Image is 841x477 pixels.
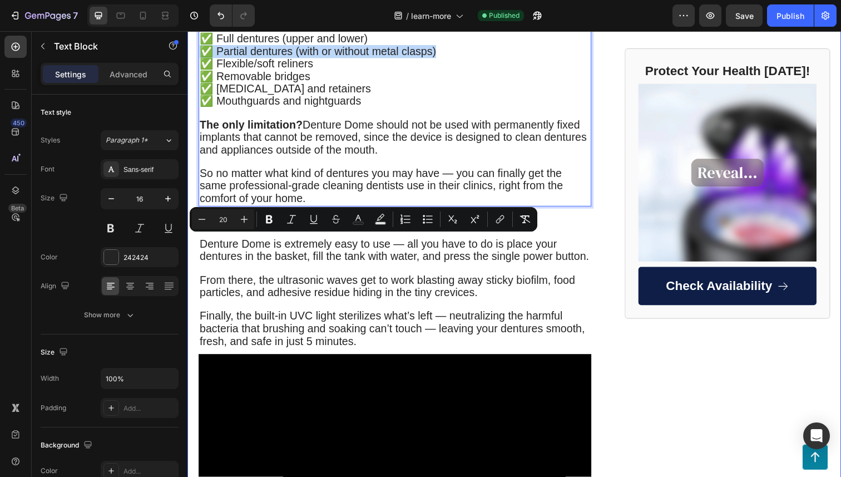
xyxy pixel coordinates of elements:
[776,10,804,22] div: Publish
[461,54,642,236] img: reveal-ezgif.com-png-to-webp-converter.webp
[12,90,117,102] strong: The only limitation?
[84,309,136,321] div: Show more
[187,31,841,477] iframe: Design area
[73,9,78,22] p: 7
[41,403,66,413] div: Padding
[12,285,405,323] span: Finally, the built-in UVC light sterilizes what’s left — neutralizing the harmful bacteria that b...
[41,305,179,325] button: Show more
[41,438,95,453] div: Background
[210,4,255,27] div: Undo/Redo
[11,119,27,127] div: 450
[41,279,72,294] div: Align
[411,10,451,22] span: learn-more
[461,32,642,51] h2: Protect Your Health [DATE]!
[12,14,254,27] span: ✅ Partial dentures (with or without metal clasps)
[406,10,409,22] span: /
[12,212,410,237] span: Denture Dome is extremely easy to use — all you have to do is place your dentures in the basket, ...
[106,135,148,145] span: Paragraph 1*
[12,2,184,14] span: ✅ Full dentures (upper and lower)
[54,40,149,53] p: Text Block
[461,242,642,281] a: Check Availability
[101,368,178,389] input: Auto
[123,466,176,476] div: Add...
[41,191,70,206] div: Size
[41,466,58,476] div: Color
[12,65,177,77] span: ✅ Mouthguards and nightguards
[12,40,125,52] span: ✅ Removable bridges
[41,252,58,262] div: Color
[12,27,128,40] span: ✅ Flexible/soft reliners
[803,422,830,449] div: Open Intercom Messenger
[12,188,232,205] strong: How Do I Use Denture Dome?
[55,68,86,80] p: Settings
[123,165,176,175] div: Sans-serif
[41,345,70,360] div: Size
[489,11,520,21] span: Published
[12,139,383,177] span: So no matter what kind of dentures you may have — you can finally get the same professional-grade...
[190,207,537,232] div: Editor contextual toolbar
[110,68,147,80] p: Advanced
[12,53,187,65] span: ✅ [MEDICAL_DATA] and retainers
[41,135,60,145] div: Styles
[123,253,176,263] div: 242424
[12,248,395,273] span: From there, the ultrasonic waves get to work blasting away sticky biofilm, food particles, and ad...
[735,11,754,21] span: Save
[101,130,179,150] button: Paragraph 1*
[726,4,763,27] button: Save
[767,4,814,27] button: Publish
[123,404,176,414] div: Add...
[41,373,59,383] div: Width
[8,204,27,213] div: Beta
[41,164,55,174] div: Font
[4,4,83,27] button: 7
[41,107,71,117] div: Text style
[12,90,407,127] span: Denture Dome should not be used with permanently fixed implants that cannot be removed, since the...
[489,253,597,269] p: Check Availability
